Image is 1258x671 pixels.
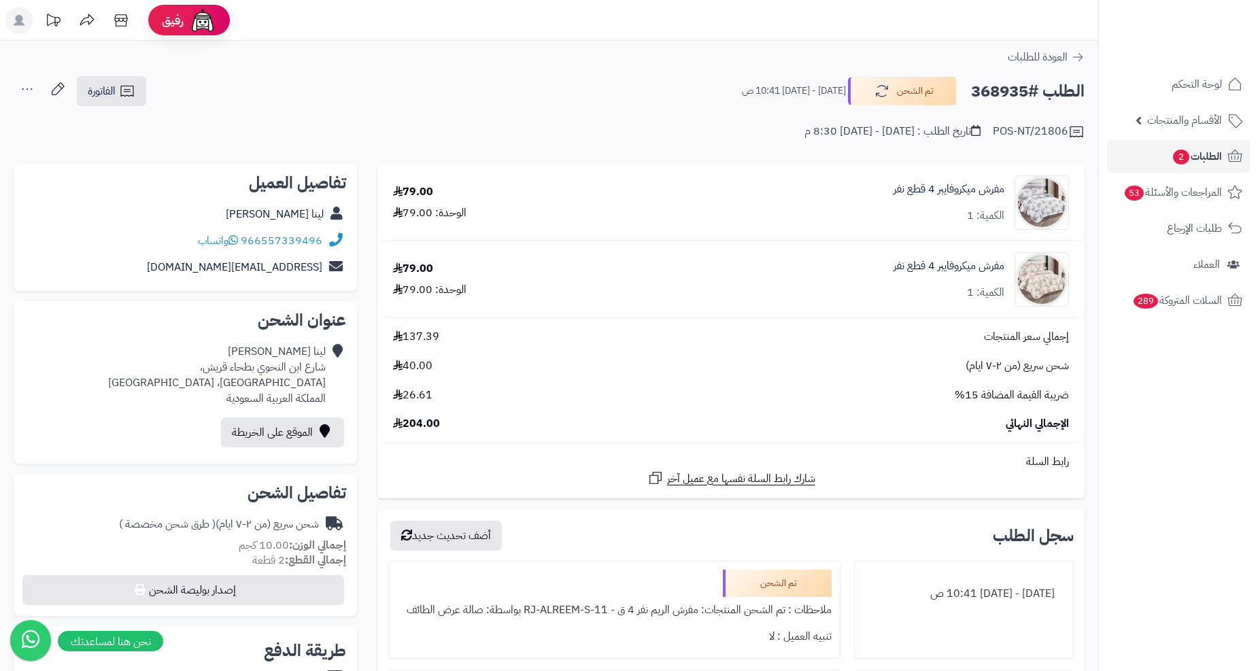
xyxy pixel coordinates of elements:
span: ( طرق شحن مخصصة ) [119,516,216,532]
span: 26.61 [393,388,432,403]
button: أضف تحديث جديد [390,521,502,551]
div: تنبيه العميل : لا [397,623,832,650]
a: الفاتورة [77,76,146,106]
div: 79.00 [393,261,433,277]
a: المراجعات والأسئلة53 [1107,176,1250,209]
a: [EMAIL_ADDRESS][DOMAIN_NAME] [147,259,322,275]
span: ضريبة القيمة المضافة 15% [955,388,1069,403]
strong: إجمالي الوزن: [289,537,346,553]
span: رفيق [162,12,184,29]
small: 10.00 كجم [239,537,346,553]
span: شحن سريع (من ٢-٧ ايام) [966,358,1069,374]
img: 1752752469-1-90x90.jpg [1015,175,1068,230]
div: 79.00 [393,184,433,200]
img: 1752753363-1-90x90.jpg [1015,252,1068,307]
a: 966557339496 [241,233,322,249]
a: تحديثات المنصة [36,7,70,37]
a: الطلبات2 [1107,140,1250,173]
a: لوحة التحكم [1107,68,1250,101]
strong: إجمالي القطع: [285,552,346,568]
a: السلات المتروكة289 [1107,284,1250,317]
div: تم الشحن [723,570,832,597]
div: تاريخ الطلب : [DATE] - [DATE] 8:30 م [804,124,981,139]
a: العودة للطلبات [1008,49,1085,65]
span: العودة للطلبات [1008,49,1068,65]
div: الكمية: 1 [967,285,1004,300]
h2: عنوان الشحن [24,312,346,328]
span: 204.00 [393,416,440,432]
div: ملاحظات : تم الشحن المنتجات: مفرش الريم نفر 4 ق - RJ-ALREEM-S-11 بواسطة: صالة عرض الطائف [397,597,832,623]
h2: تفاصيل العميل [24,175,346,191]
a: مفرش ميكروفايبر 4 قطع نفر [894,182,1004,197]
div: شحن سريع (من ٢-٧ ايام) [119,517,319,532]
span: 53 [1125,186,1144,201]
span: شارك رابط السلة نفسها مع عميل آخر [667,471,815,487]
span: السلات المتروكة [1132,291,1222,310]
span: العملاء [1193,255,1220,274]
a: شارك رابط السلة نفسها مع عميل آخر [647,470,815,487]
div: لينا [PERSON_NAME] شارع ابن النحوي بطحاء قريش، [GEOGRAPHIC_DATA]، [GEOGRAPHIC_DATA] المملكة العرب... [108,344,326,406]
a: العملاء [1107,248,1250,281]
span: الفاتورة [88,83,116,99]
small: 2 قطعة [252,552,346,568]
a: لينا [PERSON_NAME] [226,206,324,222]
span: الطلبات [1172,147,1222,166]
a: الموقع على الخريطة [221,417,344,447]
button: إصدار بوليصة الشحن [22,575,344,605]
div: الكمية: 1 [967,208,1004,224]
small: [DATE] - [DATE] 10:41 ص [742,84,846,98]
h3: سجل الطلب [993,528,1074,544]
h2: الطلب #368935 [971,78,1085,105]
button: تم الشحن [848,77,957,105]
span: طلبات الإرجاع [1167,219,1222,238]
span: الإجمالي النهائي [1006,416,1069,432]
span: 2 [1173,150,1189,165]
a: طلبات الإرجاع [1107,212,1250,245]
span: المراجعات والأسئلة [1123,183,1222,202]
span: 137.39 [393,329,439,345]
a: مفرش ميكروفايبر 4 قطع نفر [894,258,1004,274]
span: الأقسام والمنتجات [1147,111,1222,130]
div: الوحدة: 79.00 [393,282,466,298]
h2: طريقة الدفع [264,642,346,659]
span: لوحة التحكم [1172,75,1222,94]
div: POS-NT/21806 [993,124,1085,140]
span: 40.00 [393,358,432,374]
div: الوحدة: 79.00 [393,205,466,221]
a: واتساب [198,233,238,249]
h2: تفاصيل الشحن [24,485,346,501]
div: رابط السلة [383,454,1079,470]
span: إجمالي سعر المنتجات [984,329,1069,345]
img: ai-face.png [189,7,216,34]
span: 289 [1134,294,1158,309]
div: [DATE] - [DATE] 10:41 ص [863,581,1065,607]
